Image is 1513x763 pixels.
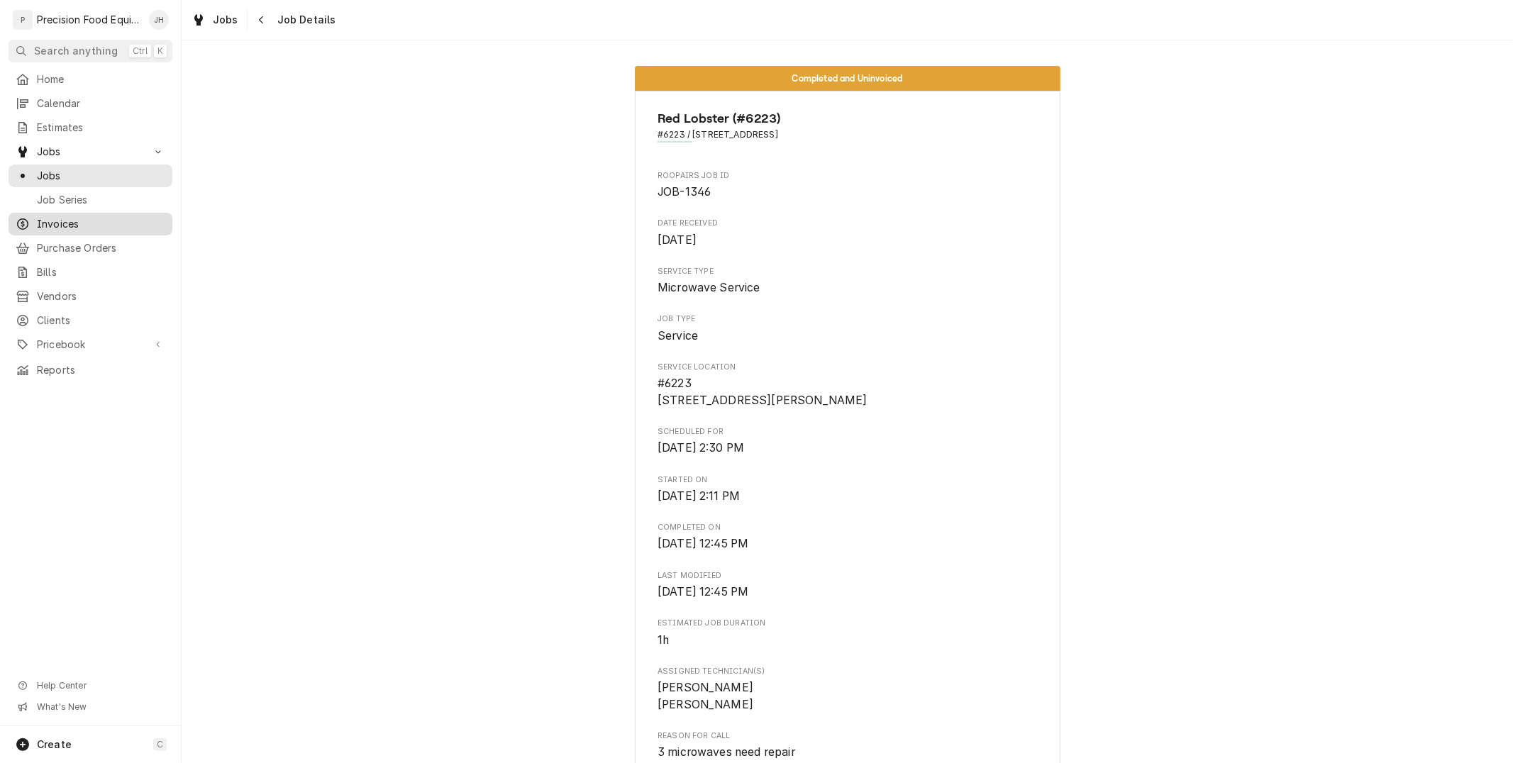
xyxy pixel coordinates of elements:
span: [DATE] 12:45 PM [658,537,748,550]
span: Reports [37,363,165,377]
span: Assigned Technician(s) [658,666,1037,677]
span: [PERSON_NAME] [658,698,753,711]
a: Jobs [9,165,172,187]
span: Date Received [658,218,1037,229]
span: Ctrl [133,45,148,57]
button: Search anythingCtrlK [9,40,172,62]
span: Assigned Technician(s) [658,679,1037,713]
div: Assigned Technician(s) [658,666,1037,713]
a: Estimates [9,116,172,139]
div: Estimated Job Duration [658,618,1037,648]
span: Service Location [658,375,1037,408]
div: Service Location [658,362,1037,409]
div: P [13,10,33,30]
span: Jobs [213,13,238,27]
div: Service Type [658,266,1037,296]
div: Scheduled For [658,426,1037,457]
div: Job Type [658,313,1037,344]
span: [DATE] 2:30 PM [658,441,744,455]
span: Scheduled For [658,440,1037,457]
span: Search anything [34,44,118,58]
span: Job Type [658,313,1037,325]
span: Job Details [273,13,336,27]
span: Jobs [37,145,144,159]
span: Vendors [37,289,165,303]
span: Scheduled For [658,426,1037,438]
div: Precision Food Equipment LLC's Avatar [13,10,33,30]
span: [DATE] 2:11 PM [658,489,740,503]
div: JH [149,10,169,30]
a: Invoices [9,213,172,235]
span: Date Received [658,232,1037,249]
span: Home [37,72,165,87]
span: Completed On [658,522,1037,533]
span: 3 microwaves need repair [658,745,795,759]
span: 1h [658,633,669,647]
span: JOB-1346 [658,185,711,199]
span: Calendar [37,96,165,111]
span: Started On [658,474,1037,486]
span: Clients [37,313,165,328]
div: Roopairs Job ID [658,170,1037,201]
span: Last Modified [658,584,1037,601]
span: Service Location [658,362,1037,373]
a: Home [9,68,172,91]
div: Started On [658,474,1037,505]
span: Estimates [37,121,165,135]
div: Client Information [658,109,1037,152]
span: Create [37,738,72,750]
span: Invoices [37,217,165,231]
span: Microwave Service [658,281,760,294]
div: Date Received [658,218,1037,248]
span: K [157,45,163,57]
span: Service Type [658,266,1037,277]
div: Status [635,66,1060,91]
a: Job Series [9,189,172,211]
span: C [157,739,163,750]
span: Jobs [37,169,165,183]
span: Estimated Job Duration [658,632,1037,649]
div: Precision Food Equipment LLC [37,13,141,27]
a: Go to Help Center [9,676,172,696]
span: Help Center [37,680,164,691]
div: Reason For Call [658,730,1037,761]
div: Last Modified [658,570,1037,601]
span: Name [658,109,1037,128]
span: [DATE] 12:45 PM [658,585,748,598]
a: Purchase Orders [9,237,172,260]
span: Completed On [658,535,1037,552]
div: Jason Hertel's Avatar [149,10,169,30]
span: Pricebook [37,338,144,352]
span: Estimated Job Duration [658,618,1037,629]
span: [PERSON_NAME] [658,681,753,694]
a: Go to Jobs [9,140,172,163]
a: Clients [9,309,172,332]
span: Purchase Orders [37,241,165,255]
a: Go to What's New [9,697,172,717]
div: Completed On [658,522,1037,552]
span: Service Type [658,279,1037,296]
span: Roopairs Job ID [658,184,1037,201]
span: [DATE] [658,233,697,247]
span: Started On [658,488,1037,505]
span: Service [658,329,698,342]
span: Job Series [37,193,165,207]
button: Navigate back [250,9,273,31]
a: Go to Pricebook [9,333,172,356]
span: Completed and Uninvoiced [792,74,903,83]
a: Jobs [186,9,244,31]
span: Address [658,128,1037,141]
a: Calendar [9,92,172,115]
span: Roopairs Job ID [658,170,1037,182]
span: Reason For Call [658,730,1037,742]
span: #6223 [STREET_ADDRESS][PERSON_NAME] [658,377,868,407]
span: Bills [37,265,165,279]
span: What's New [37,701,164,713]
span: Reason For Call [658,744,1037,761]
a: Vendors [9,285,172,308]
a: Bills [9,261,172,284]
a: Reports [9,359,172,381]
span: Last Modified [658,570,1037,581]
span: Job Type [658,328,1037,345]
